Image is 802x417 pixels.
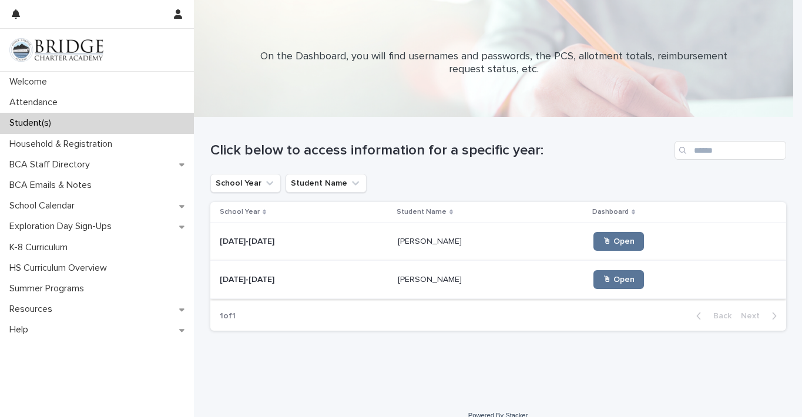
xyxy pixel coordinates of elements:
span: 🖱 Open [603,237,635,246]
a: 🖱 Open [593,270,644,289]
p: Student Name [397,206,447,218]
p: BCA Staff Directory [5,159,99,170]
button: Next [736,311,786,321]
span: Back [706,312,731,320]
input: Search [675,141,786,160]
p: On the Dashboard, you will find usernames and passwords, the PCS, allotment totals, reimbursement... [259,51,729,76]
button: School Year [210,174,281,193]
p: [DATE]-[DATE] [220,273,277,285]
p: K-8 Curriculum [5,242,77,253]
p: Summer Programs [5,283,93,294]
p: School Calendar [5,200,84,211]
p: Student(s) [5,117,61,129]
a: 🖱 Open [593,232,644,251]
p: School Year [220,206,260,218]
p: Help [5,324,38,335]
p: [DATE]-[DATE] [220,234,277,247]
span: 🖱 Open [603,275,635,284]
tr: [DATE]-[DATE][DATE]-[DATE] [PERSON_NAME][PERSON_NAME] 🖱 Open [210,261,786,299]
button: Back [687,311,736,321]
p: HS Curriculum Overview [5,263,116,274]
p: Resources [5,304,62,315]
p: 1 of 1 [210,302,245,331]
p: [PERSON_NAME] [398,273,464,285]
p: [PERSON_NAME] [398,234,464,247]
p: Attendance [5,97,67,108]
button: Student Name [286,174,367,193]
p: Exploration Day Sign-Ups [5,221,121,232]
p: Dashboard [592,206,629,218]
p: BCA Emails & Notes [5,180,101,191]
img: V1C1m3IdTEidaUdm9Hs0 [9,38,103,62]
p: Welcome [5,76,56,88]
span: Next [741,312,767,320]
p: Household & Registration [5,139,122,150]
tr: [DATE]-[DATE][DATE]-[DATE] [PERSON_NAME][PERSON_NAME] 🖱 Open [210,223,786,261]
h1: Click below to access information for a specific year: [210,142,670,159]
